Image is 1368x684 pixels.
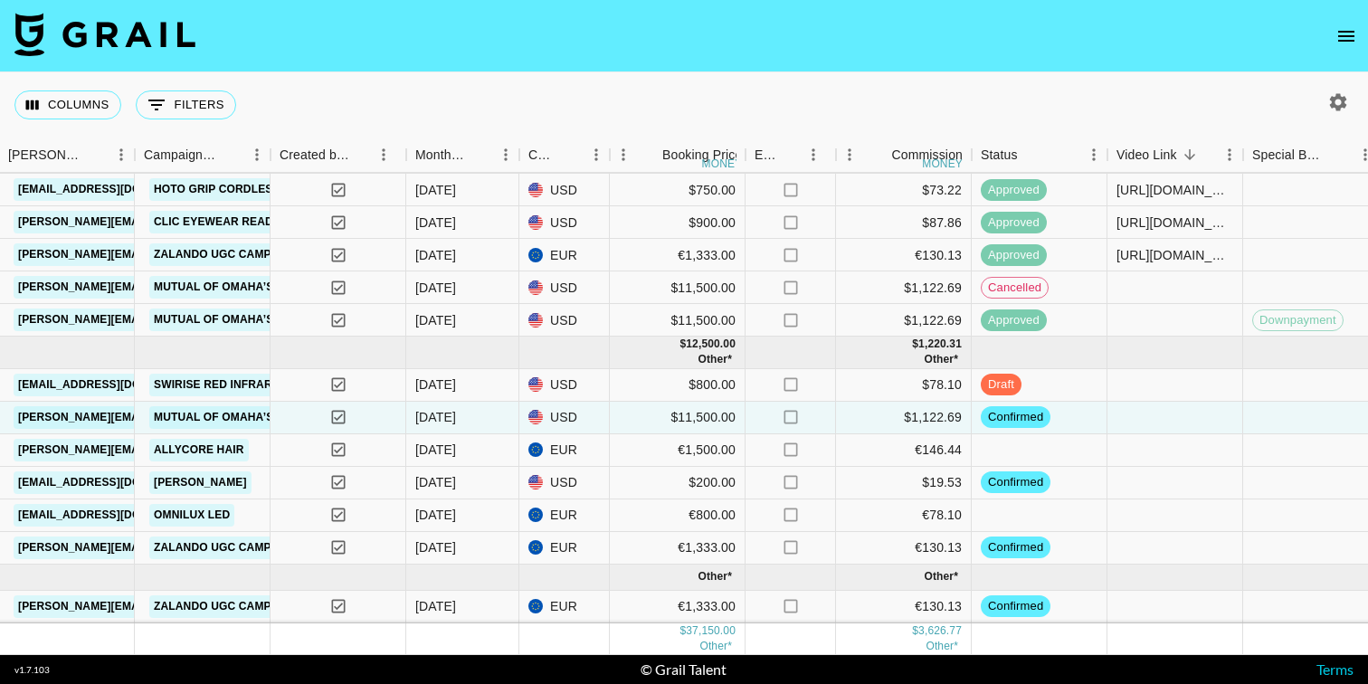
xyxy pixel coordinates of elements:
a: [PERSON_NAME][EMAIL_ADDRESS][PERSON_NAME][DOMAIN_NAME] [14,276,402,299]
div: v 1.7.103 [14,664,50,676]
span: approved [981,214,1047,232]
div: Month Due [415,138,467,173]
div: Status [981,138,1018,173]
div: https://www.instagram.com/p/DPONR8RiMl3/ [1116,246,1233,264]
div: Nov '25 [415,597,456,615]
span: approved [981,312,1047,329]
button: Menu [492,141,519,168]
div: Oct '25 [415,441,456,459]
div: USD [519,271,610,304]
div: money [702,158,743,169]
span: € 130.13 [924,570,958,583]
div: €130.13 [836,591,972,623]
div: EUR [519,532,610,565]
div: Oct '25 [415,506,456,524]
button: Menu [800,141,827,168]
div: Sep '25 [415,181,456,199]
button: Sort [82,142,108,167]
div: Oct '25 [415,473,456,491]
div: $ [912,337,918,352]
a: [PERSON_NAME][EMAIL_ADDRESS][PERSON_NAME][DOMAIN_NAME] [14,243,402,266]
button: Menu [836,141,863,168]
div: €1,333.00 [610,532,746,565]
button: Sort [866,142,891,167]
a: [EMAIL_ADDRESS][DOMAIN_NAME] [14,374,216,396]
a: Mutual of Omaha’s Advice Center [149,309,371,331]
a: Swirise Red Infrared [MEDICAL_DATA] Bag [149,374,416,396]
div: Sep '25 [415,246,456,264]
span: confirmed [981,539,1050,556]
div: $1,122.69 [836,304,972,337]
a: [EMAIL_ADDRESS][DOMAIN_NAME] [14,504,216,527]
div: EUR [519,434,610,467]
div: EUR [519,499,610,532]
div: USD [519,206,610,239]
a: [PERSON_NAME][EMAIL_ADDRESS][PERSON_NAME][DOMAIN_NAME] [14,406,402,429]
div: $900.00 [610,206,746,239]
div: 1,220.31 [918,337,962,352]
a: [PERSON_NAME][EMAIL_ADDRESS][PERSON_NAME][DOMAIN_NAME] [14,537,402,559]
div: €146.44 [836,434,972,467]
div: USD [519,369,610,402]
a: [PERSON_NAME][EMAIL_ADDRESS][DOMAIN_NAME] [14,211,309,233]
span: € 3,633.00 [698,353,732,366]
div: Booking Price [662,138,742,173]
a: Allycore Hair [149,439,249,461]
img: Grail Talent [14,13,195,56]
button: Sort [637,142,662,167]
div: Oct '25 [415,538,456,556]
span: approved [981,182,1047,199]
span: draft [981,376,1021,394]
a: [PERSON_NAME][EMAIL_ADDRESS][PERSON_NAME][DOMAIN_NAME] [14,309,402,331]
a: [PERSON_NAME][EMAIL_ADDRESS][PERSON_NAME][DOMAIN_NAME] [14,595,402,618]
div: $73.22 [836,174,972,206]
div: €800.00 [610,499,746,532]
div: $ [679,337,686,352]
a: [PERSON_NAME][EMAIL_ADDRESS][DOMAIN_NAME] [14,439,309,461]
button: Sort [1177,142,1202,167]
div: USD [519,467,610,499]
button: open drawer [1328,18,1364,54]
span: confirmed [981,474,1050,491]
a: [EMAIL_ADDRESS][DOMAIN_NAME] [14,471,216,494]
div: Sep '25 [415,311,456,329]
button: Menu [610,141,637,168]
button: Menu [583,141,610,168]
button: Select columns [14,90,121,119]
div: USD [519,174,610,206]
button: Sort [557,142,583,167]
button: Sort [218,142,243,167]
span: approved [981,247,1047,264]
span: € 6,299.00 [699,640,732,652]
a: Terms [1316,660,1354,678]
a: Mutual of Omaha’s Advice Center [149,276,371,299]
a: CliC Eyewear Reading Glasses [149,211,354,233]
a: Zalando UGC Campaign [149,243,302,266]
div: https://www.instagram.com/reel/DOBaCRFgBob/?utm_source=ig_web_copy_link&igsh=MXJ3cXp6b214dzFveg== [1116,214,1233,232]
button: Show filters [136,90,236,119]
a: Zalando UGC Campaign [149,595,302,618]
a: [PERSON_NAME] [149,471,252,494]
div: $87.86 [836,206,972,239]
button: Sort [350,142,375,167]
div: $11,500.00 [610,271,746,304]
div: $11,500.00 [610,304,746,337]
div: Sep '25 [415,214,456,232]
div: Special Booking Type [1252,138,1326,173]
div: Oct '25 [415,408,456,426]
div: Video Link [1116,138,1177,173]
div: $1,122.69 [836,402,972,434]
button: Menu [1080,141,1107,168]
span: Downpayment [1253,312,1343,329]
div: €1,500.00 [610,434,746,467]
span: € 354.67 [924,353,958,366]
div: 37,150.00 [686,623,736,639]
div: $800.00 [610,369,746,402]
button: Sort [467,142,492,167]
div: $19.53 [836,467,972,499]
span: confirmed [981,598,1050,615]
button: Sort [1018,142,1043,167]
div: €1,333.00 [610,591,746,623]
div: https://www.instagram.com/reel/DOLakDSCho3/?utm_source=ig_web_copy_link&igsh=OXRrdDl6Y2FzZTJh [1116,181,1233,199]
div: Expenses: Remove Commission? [746,138,836,173]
